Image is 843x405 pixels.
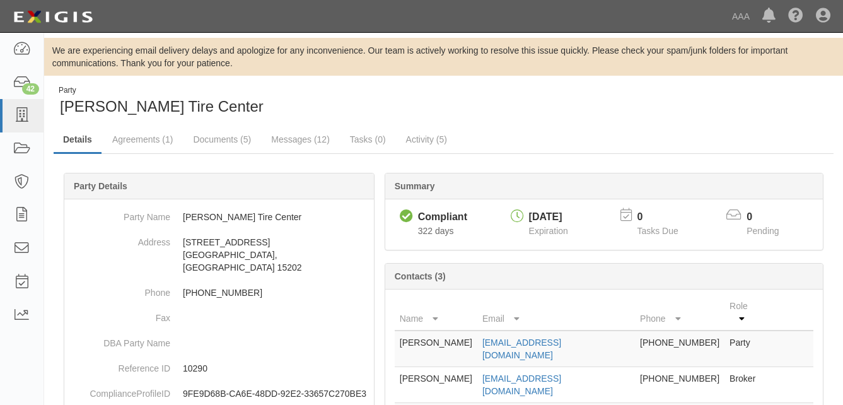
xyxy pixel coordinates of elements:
dt: DBA Party Name [69,331,170,349]
div: Compliant [418,210,467,225]
th: Role [724,295,763,331]
dd: [PERSON_NAME] Tire Center [69,204,369,230]
div: We are experiencing email delivery delays and apologize for any inconvenience. Our team is active... [44,44,843,69]
b: Contacts (3) [395,271,446,281]
th: Email [477,295,635,331]
dt: Party Name [69,204,170,223]
td: Broker [724,367,763,403]
dd: [PHONE_NUMBER] [69,280,369,305]
td: [PERSON_NAME] [395,331,477,367]
dt: Reference ID [69,356,170,375]
dt: Phone [69,280,170,299]
a: Tasks (0) [340,127,395,152]
b: Summary [395,181,435,191]
div: [DATE] [529,210,568,225]
a: [EMAIL_ADDRESS][DOMAIN_NAME] [482,373,561,396]
a: Agreements (1) [103,127,182,152]
a: AAA [726,4,756,29]
td: [PERSON_NAME] [395,367,477,403]
div: Party [59,85,264,96]
p: 10290 [183,362,369,375]
th: Name [395,295,477,331]
p: 0 [637,210,694,225]
p: 0 [747,210,794,225]
b: Party Details [74,181,127,191]
td: Party [724,331,763,367]
td: [PHONE_NUMBER] [635,331,724,367]
a: [EMAIL_ADDRESS][DOMAIN_NAME] [482,337,561,360]
span: Pending [747,226,779,236]
div: 42 [22,83,39,95]
p: 9FE9D68B-CA6E-48DD-92E2-33657C270BE3 [183,387,369,400]
a: Activity (5) [397,127,456,152]
span: [PERSON_NAME] Tire Center [60,98,264,115]
span: Expiration [529,226,568,236]
dd: [STREET_ADDRESS] [GEOGRAPHIC_DATA], [GEOGRAPHIC_DATA] 15202 [69,230,369,280]
dt: Address [69,230,170,249]
i: Compliant [400,210,413,223]
div: Richey Goodyear Tire Center [54,85,434,117]
dt: ComplianceProfileID [69,381,170,400]
td: [PHONE_NUMBER] [635,367,724,403]
i: Help Center - Complianz [788,9,803,24]
dt: Fax [69,305,170,324]
img: logo-5460c22ac91f19d4615b14bd174203de0afe785f0fc80cf4dbbc73dc1793850b.png [9,6,96,28]
a: Documents (5) [183,127,260,152]
span: Tasks Due [637,226,678,236]
a: Details [54,127,102,154]
th: Phone [635,295,724,331]
span: Since 10/02/2024 [418,226,454,236]
a: Messages (12) [262,127,339,152]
